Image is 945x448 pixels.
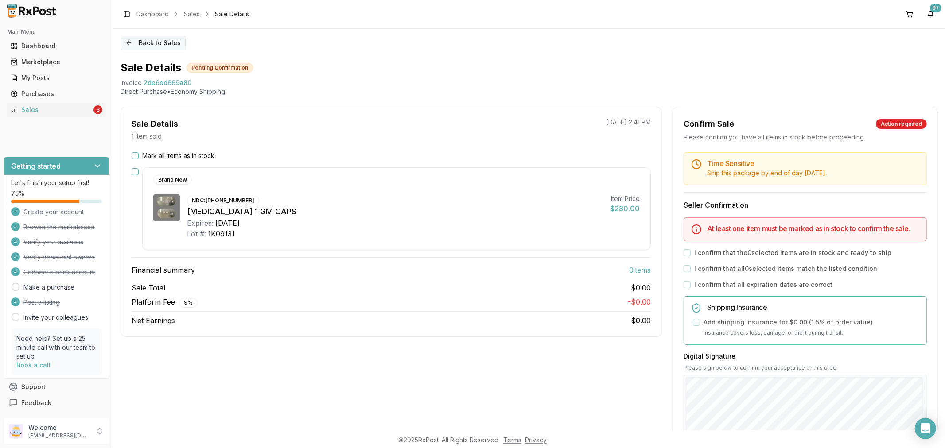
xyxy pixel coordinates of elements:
[707,225,919,232] h5: At least one item must be marked as in stock to confirm the sale.
[4,395,109,411] button: Feedback
[9,424,23,438] img: User avatar
[28,423,90,432] p: Welcome
[179,298,198,308] div: 9 %
[7,70,106,86] a: My Posts
[215,218,240,228] div: [DATE]
[606,118,651,127] p: [DATE] 2:41 PM
[121,78,142,87] div: Invoice
[876,119,927,129] div: Action required
[121,36,186,50] button: Back to Sales
[136,10,169,19] a: Dashboard
[11,73,102,82] div: My Posts
[23,298,60,307] span: Post a listing
[16,334,97,361] p: Need help? Set up a 25 minute call with our team to set up.
[915,418,936,439] div: Open Intercom Messenger
[121,87,938,96] p: Direct Purchase • Economy Shipping
[631,282,651,293] span: $0.00
[132,118,178,130] div: Sale Details
[7,38,106,54] a: Dashboard
[704,328,919,337] p: Insurance covers loss, damage, or theft during transit.
[707,304,919,311] h5: Shipping Insurance
[153,175,192,185] div: Brand New
[21,398,51,407] span: Feedback
[132,315,175,326] span: Net Earnings
[7,102,106,118] a: Sales3
[631,316,651,325] span: $0.00
[930,4,941,12] div: 9+
[610,203,640,214] div: $280.00
[707,169,827,177] span: Ship this package by end of day [DATE] .
[4,87,109,101] button: Purchases
[187,196,259,205] div: NDC: [PHONE_NUMBER]
[7,86,106,102] a: Purchases
[4,71,109,85] button: My Posts
[629,265,651,275] span: 0 item s
[11,42,102,50] div: Dashboard
[4,4,60,18] img: RxPost Logo
[187,63,253,73] div: Pending Confirmation
[924,7,938,21] button: 9+
[704,318,873,327] label: Add shipping insurance for $0.00 ( 1.5 % of order value)
[707,160,919,167] h5: Time Sensitive
[684,200,927,210] h3: Seller Confirmation
[153,194,180,221] img: Vascepa 1 GM CAPS
[525,436,547,444] a: Privacy
[184,10,200,19] a: Sales
[684,364,927,371] p: Please sign below to confirm your acceptance of this order
[684,352,927,361] h3: Digital Signature
[23,208,84,216] span: Create your account
[215,10,249,19] span: Sale Details
[503,436,521,444] a: Terms
[684,118,734,130] div: Confirm Sale
[23,283,74,292] a: Make a purchase
[4,103,109,117] button: Sales3
[7,28,106,35] h2: Main Menu
[4,379,109,395] button: Support
[694,264,877,273] label: I confirm that all 0 selected items match the listed condition
[144,78,191,87] span: 2de6ed669a80
[121,61,181,75] h1: Sale Details
[23,253,95,262] span: Verify beneficial owners
[16,361,51,369] a: Book a call
[132,132,162,141] p: 1 item sold
[11,105,92,114] div: Sales
[11,161,61,171] h3: Getting started
[28,432,90,439] p: [EMAIL_ADDRESS][DOMAIN_NAME]
[136,10,249,19] nav: breadcrumb
[4,55,109,69] button: Marketplace
[187,218,214,228] div: Expires:
[694,248,891,257] label: I confirm that the 0 selected items are in stock and ready to ship
[132,297,198,308] span: Platform Fee
[7,54,106,70] a: Marketplace
[132,282,165,293] span: Sale Total
[187,205,603,218] div: [MEDICAL_DATA] 1 GM CAPS
[142,151,214,160] label: Mark all items as in stock
[694,280,832,289] label: I confirm that all expiration dates are correct
[4,39,109,53] button: Dashboard
[23,238,83,247] span: Verify your business
[610,194,640,203] div: Item Price
[93,105,102,114] div: 3
[132,265,195,275] span: Financial summary
[208,228,235,239] div: 1K09131
[11,178,102,187] p: Let's finish your setup first!
[11,89,102,98] div: Purchases
[11,189,24,198] span: 75 %
[11,58,102,66] div: Marketplace
[23,223,95,232] span: Browse the marketplace
[23,313,88,322] a: Invite your colleagues
[187,228,206,239] div: Lot #:
[628,297,651,306] span: - $0.00
[684,133,927,142] div: Please confirm you have all items in stock before proceeding
[23,268,95,277] span: Connect a bank account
